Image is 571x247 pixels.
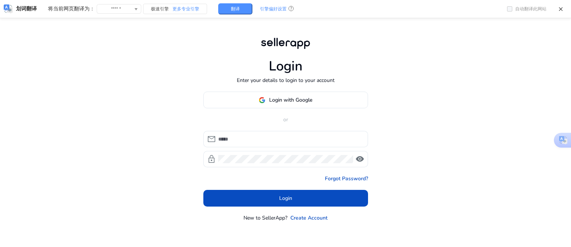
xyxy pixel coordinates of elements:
span: Login with Google [269,96,312,104]
span: Login [279,194,292,202]
img: google-logo.svg [259,97,265,103]
p: or [203,116,368,124]
a: Create Account [290,214,328,222]
h1: Login [269,58,303,74]
span: visibility [355,155,364,164]
p: New to SellerApp? [243,214,287,222]
button: Login [203,190,368,207]
button: Login with Google [203,92,368,108]
a: Forgot Password? [325,175,368,182]
p: Enter your details to login to your account [237,76,335,84]
span: mail [207,135,216,144]
span: lock [207,155,216,164]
